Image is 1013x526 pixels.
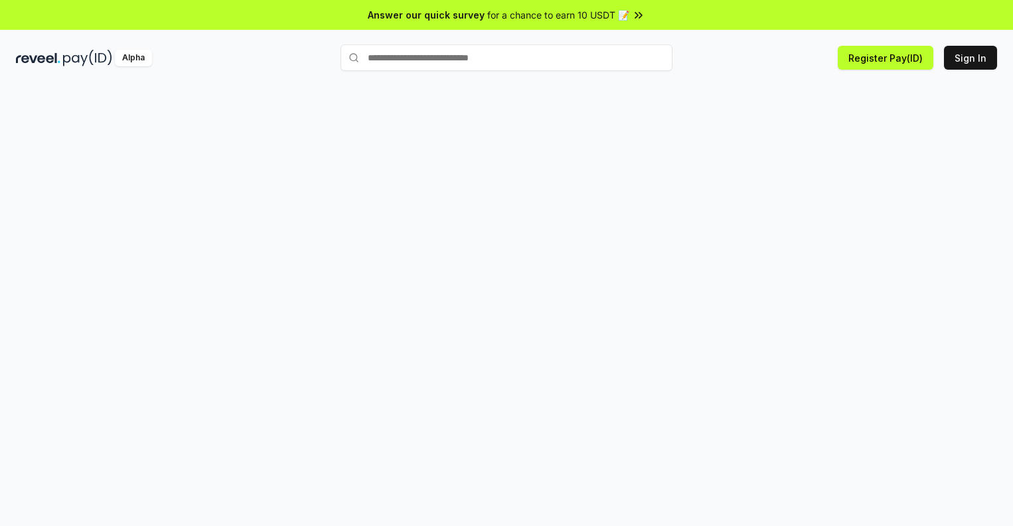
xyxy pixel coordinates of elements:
[16,50,60,66] img: reveel_dark
[838,46,933,70] button: Register Pay(ID)
[63,50,112,66] img: pay_id
[115,50,152,66] div: Alpha
[487,8,629,22] span: for a chance to earn 10 USDT 📝
[368,8,485,22] span: Answer our quick survey
[944,46,997,70] button: Sign In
